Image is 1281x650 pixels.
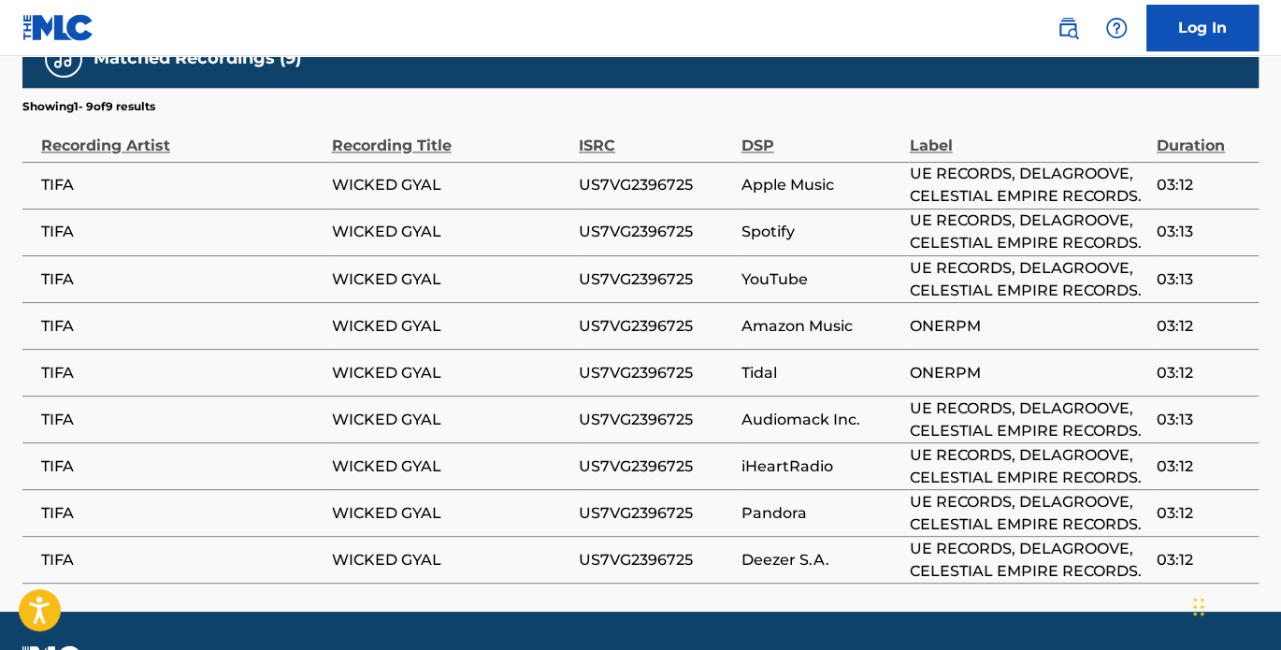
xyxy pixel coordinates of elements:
[909,537,1146,582] span: UE RECORDS, DELAGROOVE, CELESTIAL EMPIRE RECORDS.
[94,48,301,69] h5: Matched Recordings (9)
[52,48,75,70] img: Matched Recordings
[332,174,569,196] span: WICKED GYAL
[579,221,732,243] span: US7VG2396725
[579,174,732,196] span: US7VG2396725
[741,408,900,430] span: Audiomack Inc.
[741,501,900,524] span: Pandora
[332,314,569,337] span: WICKED GYAL
[909,163,1146,208] span: UE RECORDS, DELAGROOVE, CELESTIAL EMPIRE RECORDS.
[1193,579,1204,635] div: Drag
[41,174,323,196] span: TIFA
[909,209,1146,254] span: UE RECORDS, DELAGROOVE, CELESTIAL EMPIRE RECORDS.
[741,267,900,290] span: YouTube
[41,221,323,243] span: TIFA
[332,455,569,477] span: WICKED GYAL
[41,501,323,524] span: TIFA
[579,501,732,524] span: US7VG2396725
[741,548,900,571] span: Deezer S.A.
[741,174,900,196] span: Apple Music
[579,408,732,430] span: US7VG2396725
[1187,560,1281,650] iframe: Chat Widget
[1157,361,1249,383] span: 03:12
[1146,5,1259,51] a: Log In
[909,443,1146,488] span: UE RECORDS, DELAGROOVE, CELESTIAL EMPIRE RECORDS.
[22,14,94,41] img: MLC Logo
[1157,314,1249,337] span: 03:12
[41,408,323,430] span: TIFA
[909,490,1146,535] span: UE RECORDS, DELAGROOVE, CELESTIAL EMPIRE RECORDS.
[332,501,569,524] span: WICKED GYAL
[41,314,323,337] span: TIFA
[909,314,1146,337] span: ONERPM
[909,115,1146,157] div: Label
[332,408,569,430] span: WICKED GYAL
[579,314,732,337] span: US7VG2396725
[579,115,732,157] div: ISRC
[332,548,569,571] span: WICKED GYAL
[1049,9,1087,47] a: Public Search
[909,256,1146,301] span: UE RECORDS, DELAGROOVE, CELESTIAL EMPIRE RECORDS.
[741,455,900,477] span: iHeartRadio
[1098,9,1135,47] div: Help
[741,314,900,337] span: Amazon Music
[579,455,732,477] span: US7VG2396725
[1157,221,1249,243] span: 03:13
[332,221,569,243] span: WICKED GYAL
[41,548,323,571] span: TIFA
[1157,408,1249,430] span: 03:13
[1157,455,1249,477] span: 03:12
[579,267,732,290] span: US7VG2396725
[741,221,900,243] span: Spotify
[909,361,1146,383] span: ONERPM
[41,361,323,383] span: TIFA
[741,115,900,157] div: DSP
[1157,501,1249,524] span: 03:12
[1157,267,1249,290] span: 03:13
[909,397,1146,441] span: UE RECORDS, DELAGROOVE, CELESTIAL EMPIRE RECORDS.
[741,361,900,383] span: Tidal
[332,361,569,383] span: WICKED GYAL
[1157,548,1249,571] span: 03:12
[1105,17,1128,39] img: help
[41,455,323,477] span: TIFA
[22,98,155,115] p: Showing 1 - 9 of 9 results
[579,361,732,383] span: US7VG2396725
[332,115,569,157] div: Recording Title
[332,267,569,290] span: WICKED GYAL
[41,267,323,290] span: TIFA
[1157,115,1249,157] div: Duration
[1057,17,1079,39] img: search
[41,115,323,157] div: Recording Artist
[579,548,732,571] span: US7VG2396725
[1157,174,1249,196] span: 03:12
